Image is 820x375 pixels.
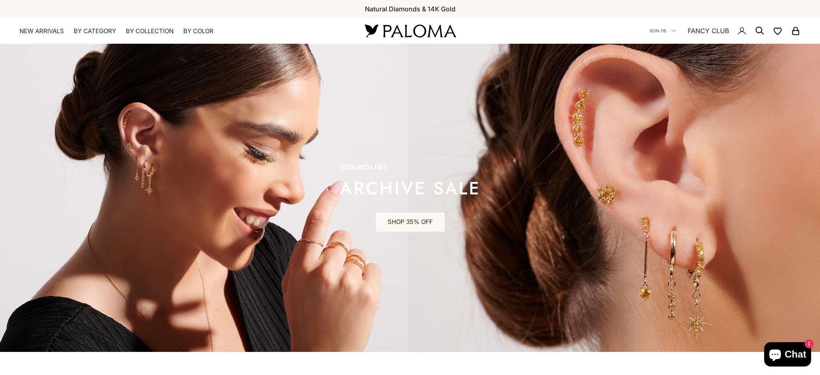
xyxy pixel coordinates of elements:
[19,27,64,35] a: NEW ARRIVALS
[126,27,174,35] summary: By Collection
[19,27,345,35] nav: Primary navigation
[340,164,481,172] p: STARDUST
[650,27,676,34] button: BGN лв.
[650,27,667,34] span: BGN лв.
[365,4,456,14] p: Natural Diamonds & 14K Gold
[74,27,116,35] summary: By Category
[650,18,801,44] nav: Secondary navigation
[183,27,214,35] summary: By Color
[688,26,729,36] a: FANCY CLUB
[340,180,481,196] p: ARCHIVE SALE
[376,213,445,232] a: SHOP 35% OFF
[762,342,814,369] inbox-online-store-chat: Shopify online store chat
